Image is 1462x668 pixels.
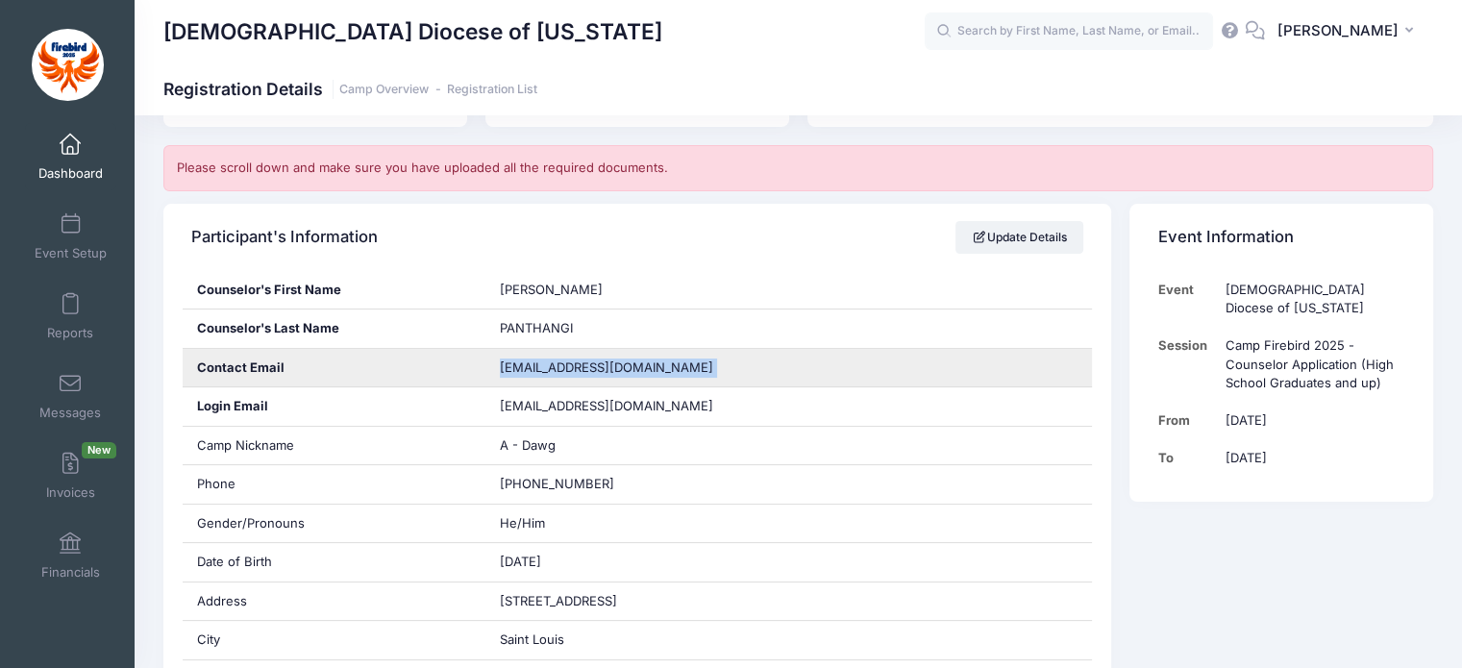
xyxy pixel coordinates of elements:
span: [PHONE_NUMBER] [500,476,614,491]
span: [EMAIL_ADDRESS][DOMAIN_NAME] [500,359,713,375]
a: Camp Overview [339,83,429,97]
div: Address [183,582,486,621]
img: Episcopal Diocese of Missouri [32,29,104,101]
span: Messages [39,405,101,421]
h4: Event Information [1158,210,1294,264]
span: Reports [47,325,93,341]
td: Camp Firebird 2025 - Counselor Application (High School Graduates and up) [1216,327,1404,402]
button: [PERSON_NAME] [1265,10,1433,54]
span: Saint Louis [500,631,564,647]
div: Date of Birth [183,543,486,581]
span: Invoices [46,484,95,501]
h4: Participant's Information [191,210,378,264]
span: [DATE] [500,554,541,569]
td: Event [1158,271,1217,328]
span: [PERSON_NAME] [500,282,603,297]
span: A - Dawg [500,437,556,453]
input: Search by First Name, Last Name, or Email... [925,12,1213,51]
td: To [1158,439,1217,477]
h1: [DEMOGRAPHIC_DATA] Diocese of [US_STATE] [163,10,662,54]
span: [STREET_ADDRESS] [500,593,617,608]
span: New [82,442,116,458]
a: Financials [25,522,116,589]
div: Camp Nickname [183,427,486,465]
div: Counselor's Last Name [183,309,486,348]
a: Update Details [955,221,1083,254]
td: [DEMOGRAPHIC_DATA] Diocese of [US_STATE] [1216,271,1404,328]
a: Messages [25,362,116,430]
td: Session [1158,327,1217,402]
div: Counselor's First Name [183,271,486,309]
span: Financials [41,564,100,581]
div: Phone [183,465,486,504]
div: Login Email [183,387,486,426]
a: Registration List [447,83,537,97]
span: Event Setup [35,245,107,261]
div: Contact Email [183,349,486,387]
a: Reports [25,283,116,350]
div: Gender/Pronouns [183,505,486,543]
span: Dashboard [38,165,103,182]
td: [DATE] [1216,402,1404,439]
span: [PERSON_NAME] [1277,20,1399,41]
div: City [183,621,486,659]
span: [EMAIL_ADDRESS][DOMAIN_NAME] [500,397,740,416]
td: [DATE] [1216,439,1404,477]
span: PANTHANGI [500,320,573,335]
div: Please scroll down and make sure you have uploaded all the required documents. [163,145,1433,191]
span: He/Him [500,515,545,531]
a: Event Setup [25,203,116,270]
td: From [1158,402,1217,439]
h1: Registration Details [163,79,537,99]
a: Dashboard [25,123,116,190]
a: InvoicesNew [25,442,116,509]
